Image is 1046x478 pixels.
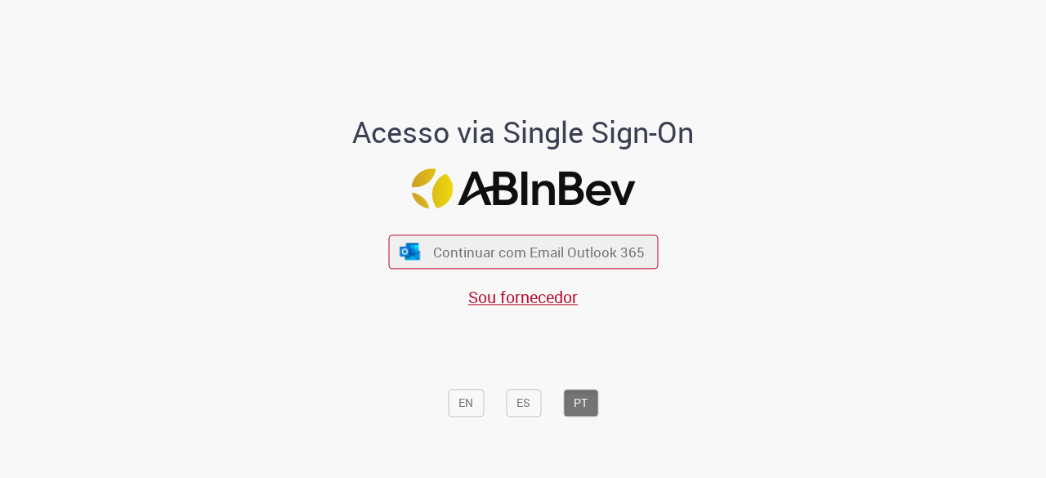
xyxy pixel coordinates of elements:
[297,117,750,150] h1: Acesso via Single Sign-On
[468,286,578,308] a: Sou fornecedor
[506,390,541,418] button: ES
[399,243,422,260] img: ícone Azure/Microsoft 360
[388,235,658,269] button: ícone Azure/Microsoft 360 Continuar com Email Outlook 365
[433,243,645,261] span: Continuar com Email Outlook 365
[563,390,598,418] button: PT
[411,168,635,208] img: Logo ABInBev
[448,390,484,418] button: EN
